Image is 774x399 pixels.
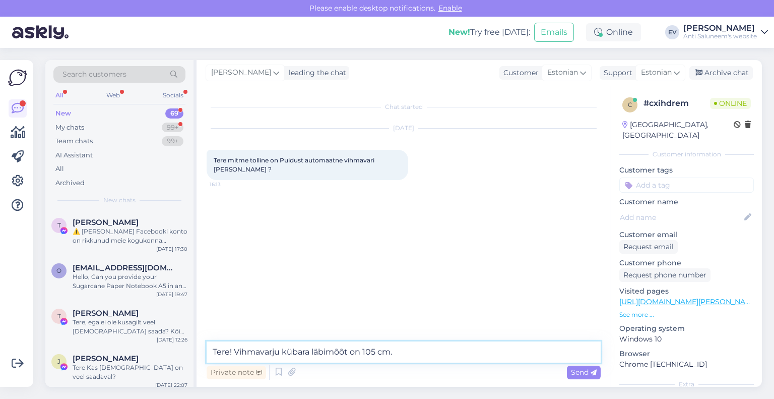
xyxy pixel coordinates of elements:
div: 69 [165,108,183,119]
div: 99+ [162,136,183,146]
div: leading the chat [285,68,346,78]
div: # cxihdrem [643,97,710,109]
span: 16:13 [210,181,247,188]
div: Archived [55,178,85,188]
div: Request email [619,240,678,254]
a: [URL][DOMAIN_NAME][PERSON_NAME] [619,297,758,306]
span: Triin Mägi [73,309,139,318]
div: [DATE] 17:30 [156,245,187,253]
p: Operating system [619,323,754,334]
div: [DATE] 12:26 [157,336,187,344]
div: Online [586,23,641,41]
p: Customer phone [619,258,754,268]
p: Customer email [619,230,754,240]
div: Web [104,89,122,102]
img: Askly Logo [8,68,27,87]
span: J [57,358,60,365]
span: T [57,312,61,320]
div: Hello, Can you provide your Sugarcane Paper Notebook A5 in an unlined (blank) version? The produc... [73,272,187,291]
div: My chats [55,123,84,133]
div: Tere, ega ei ole kusagilt veel [DEMOGRAPHIC_DATA] saada? Kõik läksid välja [73,318,187,336]
p: Browser [619,349,754,359]
span: New chats [103,196,136,205]
div: All [55,164,64,174]
div: Chat started [207,102,601,111]
div: Extra [619,380,754,389]
span: Tom Haja [73,218,139,227]
div: Support [600,68,632,78]
div: All [53,89,65,102]
span: T [57,221,61,229]
input: Add a tag [619,178,754,193]
p: Visited pages [619,286,754,297]
div: AI Assistant [55,150,93,160]
span: Search customers [62,69,126,80]
a: [PERSON_NAME]Anti Saluneem's website [683,24,768,40]
div: Team chats [55,136,93,146]
span: o [56,267,61,274]
span: [PERSON_NAME] [211,67,271,78]
div: Customer [499,68,539,78]
div: Archive chat [689,66,753,80]
span: Enable [435,4,465,13]
textarea: Tere! Vihmavarju kübara läbimõõt on 105 cm. [207,341,601,363]
span: Estonian [641,67,672,78]
div: New [55,108,71,119]
div: [DATE] [207,124,601,133]
b: New! [448,27,470,37]
button: Emails [534,23,574,42]
p: Customer tags [619,165,754,176]
div: Request phone number [619,268,711,282]
input: Add name [620,212,742,223]
div: Tere Kas [DEMOGRAPHIC_DATA] on veel saadaval? [73,363,187,381]
div: Socials [161,89,185,102]
p: Windows 10 [619,334,754,345]
div: Anti Saluneem's website [683,32,757,40]
div: ⚠️ [PERSON_NAME] Facebooki konto on rikkunud meie kogukonna standardeid. Meie süsteem on saanud p... [73,227,187,245]
p: Customer name [619,197,754,207]
div: EV [665,25,679,39]
span: Estonian [547,67,578,78]
div: 99+ [162,123,183,133]
span: Tere mitme tolline on Puidust automaatne vihmavari [PERSON_NAME] ? [214,156,376,173]
div: Private note [207,366,266,379]
div: [DATE] 19:47 [156,291,187,298]
span: Online [710,98,751,109]
div: [PERSON_NAME] [683,24,757,32]
div: [GEOGRAPHIC_DATA], [GEOGRAPHIC_DATA] [622,120,734,141]
span: c [628,101,632,108]
div: [DATE] 22:07 [155,381,187,389]
p: Chrome [TECHNICAL_ID] [619,359,754,370]
span: Send [571,368,597,377]
div: Customer information [619,150,754,159]
span: otopix@gmail.com [73,263,177,272]
span: Jaanika Palmik [73,354,139,363]
div: Try free [DATE]: [448,26,530,38]
p: See more ... [619,310,754,319]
